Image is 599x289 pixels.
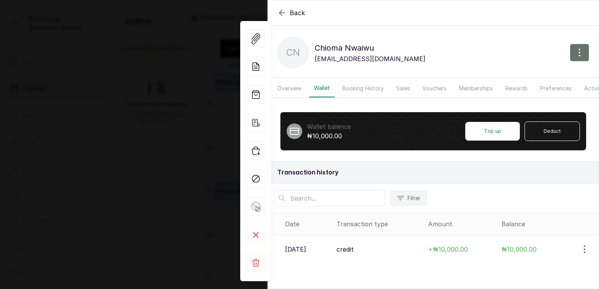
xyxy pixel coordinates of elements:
[315,54,425,63] p: [EMAIL_ADDRESS][DOMAIN_NAME]
[277,168,589,177] h2: Transaction history
[286,46,300,60] p: CN
[338,79,388,97] button: Booking History
[392,79,415,97] button: Sales
[535,79,576,97] button: Preferences
[277,8,305,18] button: Back
[337,219,422,229] div: Transaction type
[501,79,532,97] button: Rewards
[315,42,425,54] p: Chioma Nwaiwu
[285,219,330,229] div: Date
[525,122,580,141] button: Deduct
[428,245,468,253] span: + ₦10,000.00
[418,79,451,97] button: Vouchers
[408,194,420,202] span: Filter
[454,79,498,97] button: Memberships
[307,122,351,131] p: Wallet balance
[273,79,306,97] button: Overview
[502,219,595,229] div: Balance
[390,191,427,206] button: Filter
[309,79,335,97] button: Wallet
[502,245,537,253] span: ₦10,000.00
[307,131,351,141] p: ₦10,000.00
[465,122,520,141] button: Top up
[285,245,306,254] p: [DATE]
[428,219,495,229] div: Amount
[290,8,305,18] span: Back
[274,190,385,206] input: Search...
[337,245,354,254] p: credit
